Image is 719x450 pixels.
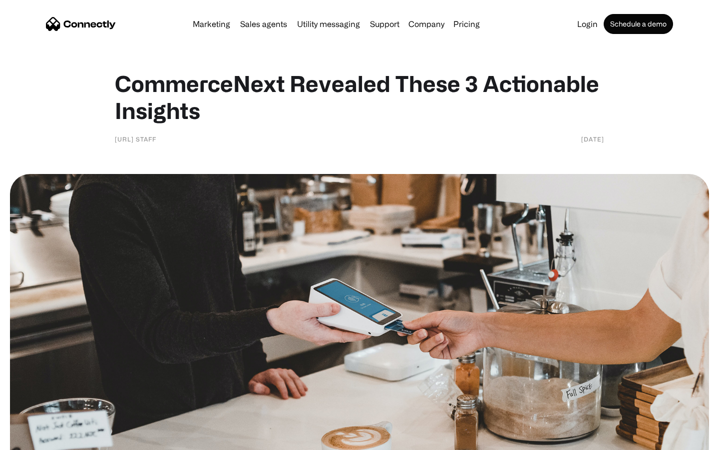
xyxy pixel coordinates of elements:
[20,432,60,446] ul: Language list
[581,134,604,144] div: [DATE]
[449,20,484,28] a: Pricing
[408,17,444,31] div: Company
[604,14,673,34] a: Schedule a demo
[366,20,403,28] a: Support
[236,20,291,28] a: Sales agents
[573,20,602,28] a: Login
[293,20,364,28] a: Utility messaging
[115,70,604,124] h1: CommerceNext Revealed These 3 Actionable Insights
[189,20,234,28] a: Marketing
[10,432,60,446] aside: Language selected: English
[115,134,156,144] div: [URL] Staff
